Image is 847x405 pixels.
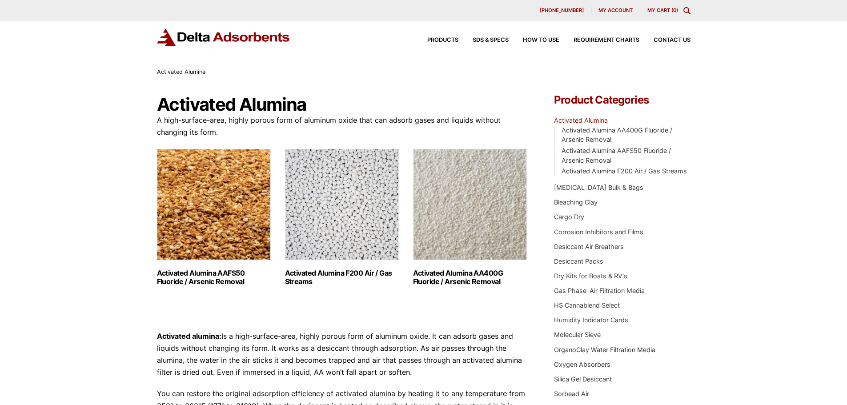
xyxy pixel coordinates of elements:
div: Toggle Modal Content [683,7,690,14]
span: Contact Us [654,37,690,43]
span: [PHONE_NUMBER] [540,8,584,13]
a: Activated Alumina AAFS50 Fluoride / Arsenic Removal [562,147,671,164]
a: Desiccant Packs [554,257,603,265]
h1: Activated Alumina [157,95,528,114]
a: Humidity Indicator Cards [554,316,628,324]
a: My Cart (0) [647,7,678,13]
a: Cargo Dry [554,213,584,221]
a: Activated Alumina AA400G Fluoride / Arsenic Removal [562,126,672,144]
img: Delta Adsorbents [157,28,290,46]
a: HS Cannablend Select [554,301,620,309]
h4: Product Categories [554,95,690,105]
a: Visit product category Activated Alumina F200 Air / Gas Streams [285,149,399,286]
a: Gas Phase-Air Filtration Media [554,287,645,294]
span: My account [598,8,633,13]
a: My account [591,7,640,14]
a: Products [413,37,458,43]
a: [PHONE_NUMBER] [533,7,591,14]
a: OrganoClay Water Filtration Media [554,346,655,353]
a: How to Use [509,37,559,43]
a: SDS & SPECS [458,37,509,43]
a: Requirement Charts [559,37,639,43]
a: Molecular Sieve [554,331,601,338]
img: Activated Alumina AA400G Fluoride / Arsenic Removal [413,149,527,260]
p: A high-surface-area, highly porous form of aluminum oxide that can adsorb gases and liquids witho... [157,114,528,138]
a: Desiccant Air Breathers [554,243,624,250]
a: Sorbead Air [554,390,589,397]
a: Dry Kits for Boats & RV's [554,272,627,280]
span: SDS & SPECS [473,37,509,43]
img: Activated Alumina F200 Air / Gas Streams [285,149,399,260]
a: Bleaching Clay [554,198,598,206]
h2: Activated Alumina AA400G Fluoride / Arsenic Removal [413,269,527,286]
a: Oxygen Absorbers [554,361,610,368]
span: Activated Alumina [157,68,205,75]
a: Silica Gel Desiccant [554,375,612,383]
h2: Activated Alumina AAFS50 Fluoride / Arsenic Removal [157,269,271,286]
h2: Activated Alumina F200 Air / Gas Streams [285,269,399,286]
a: Contact Us [639,37,690,43]
strong: Activated alumina: [157,332,221,341]
span: Products [427,37,458,43]
a: Visit product category Activated Alumina AAFS50 Fluoride / Arsenic Removal [157,149,271,286]
a: [MEDICAL_DATA] Bulk & Bags [554,184,643,191]
img: Activated Alumina AAFS50 Fluoride / Arsenic Removal [157,149,271,260]
a: Activated Alumina [554,116,608,124]
a: Corrosion Inhibitors and Films [554,228,643,236]
a: Visit product category Activated Alumina AA400G Fluoride / Arsenic Removal [413,149,527,286]
p: Is a high-surface-area, highly porous form of aluminum oxide. It can adsorb gases and liquids wit... [157,330,528,379]
span: How to Use [523,37,559,43]
span: Requirement Charts [574,37,639,43]
a: Activated Alumina F200 Air / Gas Streams [562,167,687,175]
span: 0 [673,7,676,13]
